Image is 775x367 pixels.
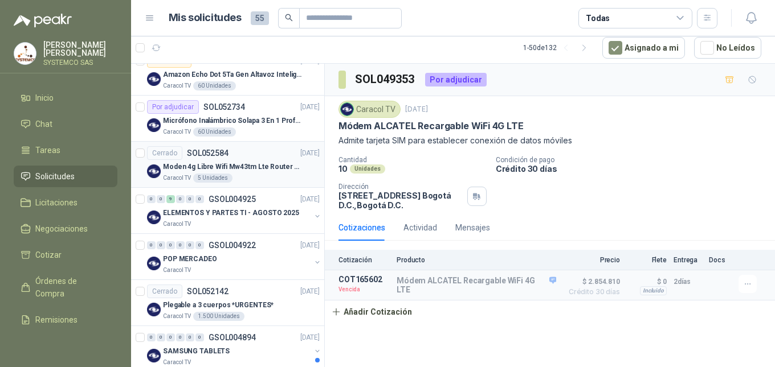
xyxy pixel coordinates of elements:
[341,103,353,116] img: Company Logo
[14,244,117,266] a: Cotizar
[147,257,161,270] img: Company Logo
[147,164,161,178] img: Company Logo
[147,100,199,114] div: Por adjudicar
[397,256,556,264] p: Producto
[186,241,194,249] div: 0
[195,333,204,341] div: 0
[35,222,88,235] span: Negociaciones
[355,71,416,88] h3: SOL049353
[300,240,320,251] p: [DATE]
[496,156,770,164] p: Condición de pago
[338,101,401,118] div: Caracol TV
[397,276,556,294] p: Módem ALCATEL Recargable WiFi 4G LTE
[166,333,175,341] div: 0
[338,183,463,191] p: Dirección
[163,69,305,80] p: Amazon Echo Dot 5Ta Gen Altavoz Inteligente Alexa Azul
[163,208,299,218] p: ELEMENTOS Y PARTES TI - AGOSTO 2025
[338,120,524,132] p: Módem ALCATEL Recargable WiFi 4G LTE
[193,174,232,183] div: 5 Unidades
[131,280,324,326] a: CerradoSOL052142[DATE] Company LogoPlegable a 3 cuerpos *URGENTES*Caracol TV1.500 Unidades
[43,59,117,66] p: SYSTEMCO SAS
[35,92,54,104] span: Inicio
[709,256,732,264] p: Docs
[163,162,305,172] p: Moden 4g Libre Wifi Mw43tm Lte Router Móvil Internet 5ghz
[147,211,161,224] img: Company Logo
[209,241,256,249] p: GSOL004922
[14,270,117,304] a: Órdenes de Compra
[43,41,117,57] p: [PERSON_NAME] [PERSON_NAME]
[35,249,62,261] span: Cotizar
[523,39,593,57] div: 1 - 50 de 132
[147,241,156,249] div: 0
[163,254,217,265] p: POP MERCADEO
[157,195,165,203] div: 0
[586,12,610,24] div: Todas
[338,256,390,264] p: Cotización
[163,358,191,367] p: Caracol TV
[338,134,761,147] p: Admite tarjeta SIM para establecer conexión de datos móviles
[157,241,165,249] div: 0
[300,286,320,297] p: [DATE]
[187,149,229,157] p: SOL052584
[14,113,117,135] a: Chat
[193,312,244,321] div: 1.500 Unidades
[14,43,36,64] img: Company Logo
[195,241,204,249] div: 0
[131,142,324,188] a: CerradoSOL052584[DATE] Company LogoModen 4g Libre Wifi Mw43tm Lte Router Móvil Internet 5ghzCarac...
[455,221,490,234] div: Mensajes
[176,195,185,203] div: 0
[325,300,418,323] button: Añadir Cotización
[338,191,463,210] p: [STREET_ADDRESS] Bogotá D.C. , Bogotá D.C.
[147,118,161,132] img: Company Logo
[285,14,293,22] span: search
[186,333,194,341] div: 0
[147,333,156,341] div: 0
[496,164,770,174] p: Crédito 30 días
[147,195,156,203] div: 0
[166,241,175,249] div: 0
[602,37,685,59] button: Asignado a mi
[163,312,191,321] p: Caracol TV
[563,256,620,264] p: Precio
[14,192,117,213] a: Licitaciones
[147,238,322,275] a: 0 0 0 0 0 0 GSOL004922[DATE] Company LogoPOP MERCADEOCaracol TV
[147,331,322,367] a: 0 0 0 0 0 0 GSOL004894[DATE] Company LogoSAMSUNG TABLETSCaracol TV
[147,284,182,298] div: Cerrado
[166,195,175,203] div: 9
[14,14,72,27] img: Logo peakr
[147,192,322,229] a: 0 0 9 0 0 0 GSOL004925[DATE] Company LogoELEMENTOS Y PARTES TI - AGOSTO 2025Caracol TV
[300,102,320,113] p: [DATE]
[196,57,238,65] p: SOL052735
[147,72,161,86] img: Company Logo
[193,127,236,137] div: 60 Unidades
[694,37,761,59] button: No Leídos
[163,266,191,275] p: Caracol TV
[35,196,77,209] span: Licitaciones
[35,144,60,156] span: Tareas
[163,127,191,137] p: Caracol TV
[203,103,245,111] p: SOL052734
[300,148,320,159] p: [DATE]
[35,170,75,183] span: Solicitudes
[147,349,161,362] img: Company Logo
[147,303,161,316] img: Company Logo
[338,221,385,234] div: Cotizaciones
[338,156,487,164] p: Cantidad
[14,335,117,357] a: Configuración
[169,10,242,26] h1: Mis solicitudes
[157,333,165,341] div: 0
[209,195,256,203] p: GSOL004925
[186,195,194,203] div: 0
[163,220,191,229] p: Caracol TV
[14,309,117,331] a: Remisiones
[35,314,77,326] span: Remisiones
[338,164,348,174] p: 10
[338,275,390,284] p: COT165602
[627,256,667,264] p: Flete
[35,275,107,300] span: Órdenes de Compra
[187,287,229,295] p: SOL052142
[300,332,320,343] p: [DATE]
[163,346,230,357] p: SAMSUNG TABLETS
[147,146,182,160] div: Cerrado
[338,284,390,295] p: Vencida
